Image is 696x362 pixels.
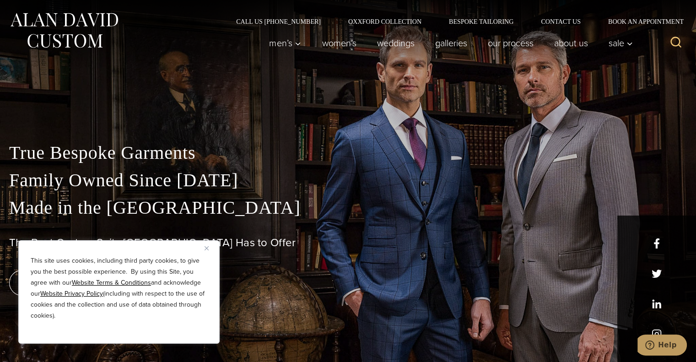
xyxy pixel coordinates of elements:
[205,246,209,250] img: Close
[477,34,544,52] a: Our Process
[335,18,435,25] a: Oxxford Collection
[312,34,367,52] a: Women’s
[594,18,687,25] a: Book an Appointment
[259,34,312,52] button: Men’s sub menu toggle
[425,34,477,52] a: Galleries
[435,18,527,25] a: Bespoke Tailoring
[222,18,335,25] a: Call Us [PHONE_NUMBER]
[40,289,103,298] a: Website Privacy Policy
[9,10,119,51] img: Alan David Custom
[222,18,687,25] nav: Secondary Navigation
[637,335,687,357] iframe: Opens a widget where you can chat to one of our agents
[259,34,638,52] nav: Primary Navigation
[527,18,594,25] a: Contact Us
[367,34,425,52] a: weddings
[665,32,687,54] button: View Search Form
[205,243,216,254] button: Close
[9,139,687,222] p: True Bespoke Garments Family Owned Since [DATE] Made in the [GEOGRAPHIC_DATA]
[598,34,638,52] button: Sale sub menu toggle
[544,34,598,52] a: About Us
[9,270,137,296] a: book an appointment
[31,255,207,321] p: This site uses cookies, including third party cookies, to give you the best possible experience. ...
[9,236,687,249] h1: The Best Custom Suits [GEOGRAPHIC_DATA] Has to Offer
[72,278,151,287] a: Website Terms & Conditions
